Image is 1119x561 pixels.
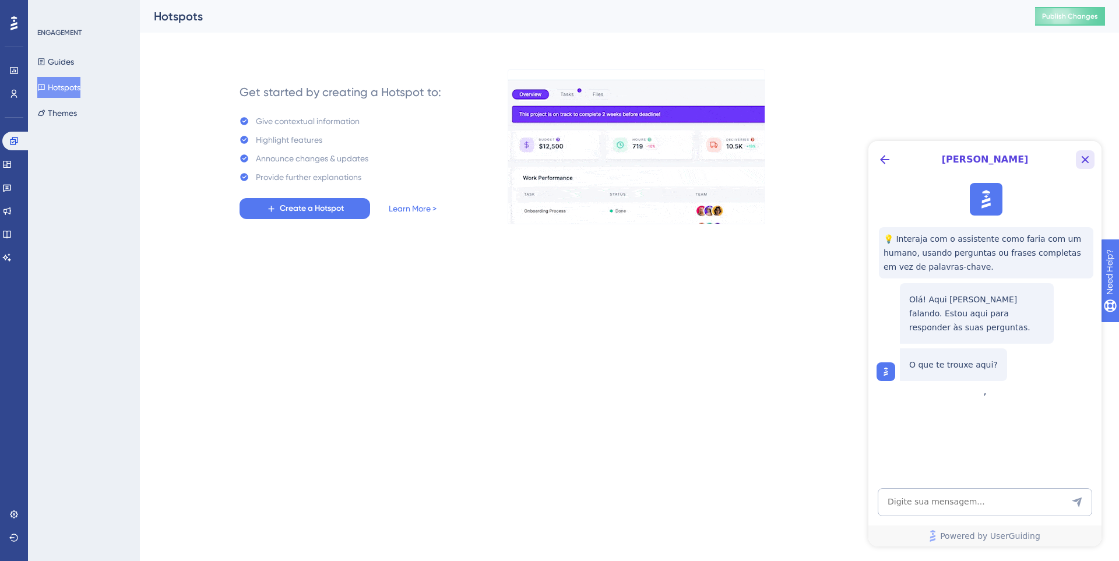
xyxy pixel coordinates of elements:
div: Highlight features [256,133,322,147]
iframe: UserGuiding AI Assistant [868,141,1102,546]
div: Announce changes & updates [256,151,368,165]
span: Publish Changes [1042,12,1098,21]
a: Learn More > [389,202,437,216]
img: a956fa7fe1407719453ceabf94e6a685.gif [508,69,765,224]
span: Need Help? [27,3,73,17]
button: Create a Hotspot [240,198,370,219]
span: Create a Hotspot [280,202,344,216]
div: Give contextual information [256,114,360,128]
button: Publish Changes [1035,7,1105,26]
div: Hotspots [154,8,1006,24]
div: Get started by creating a Hotspot to: [240,84,441,100]
div: Provide further explanations [256,170,361,184]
